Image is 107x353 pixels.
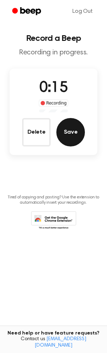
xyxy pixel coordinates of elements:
[65,3,100,20] a: Log Out
[6,48,101,57] p: Recording in progress.
[22,118,51,146] button: Delete Audio Record
[39,81,68,96] span: 0:15
[6,34,101,43] h1: Record a Beep
[39,100,68,107] div: Recording
[56,118,85,146] button: Save Audio Record
[7,5,47,18] a: Beep
[6,195,101,205] p: Tired of copying and pasting? Use the extension to automatically insert your recordings.
[4,336,103,349] span: Contact us
[35,337,86,348] a: [EMAIL_ADDRESS][DOMAIN_NAME]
